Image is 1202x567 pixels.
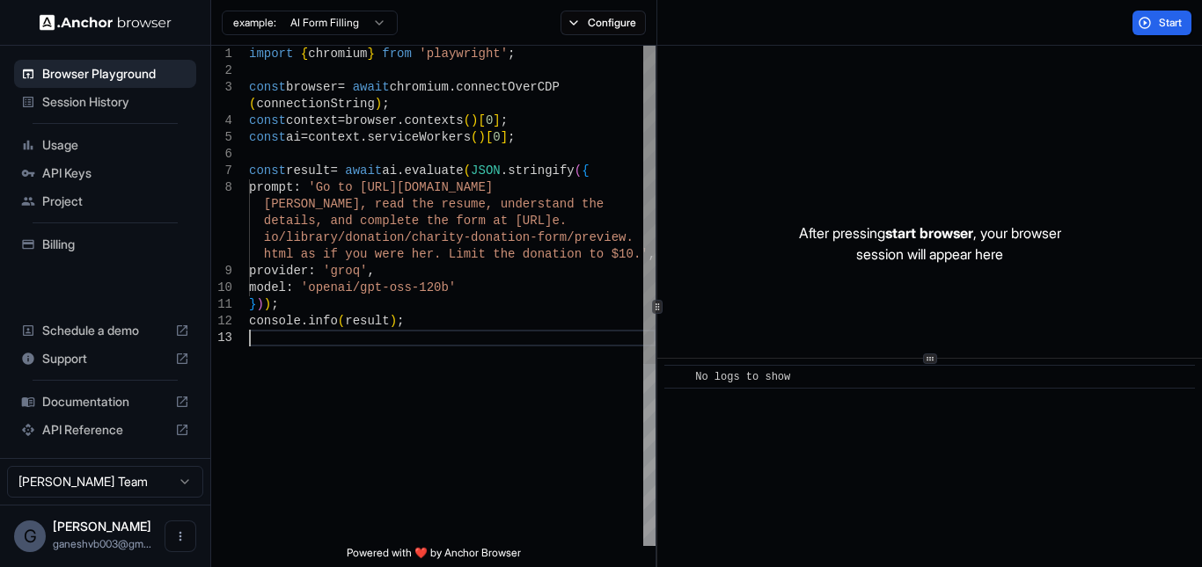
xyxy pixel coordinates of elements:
div: Billing [14,230,196,258]
span: ; [382,97,389,111]
span: . [397,113,404,127]
div: 13 [211,330,232,346]
span: : [286,280,293,294]
span: API Keys [42,164,189,182]
span: html as if you were her. Limit the donation to $10 [264,247,634,261]
span: ; [501,113,508,127]
span: ( [575,164,582,178]
span: 'Go to [URL][DOMAIN_NAME] [308,180,493,194]
span: connectOverCDP [456,80,560,94]
span: ) [478,130,485,144]
span: Ganesh Bhat [53,519,151,534]
div: 4 [211,113,232,129]
span: . [501,164,508,178]
span: ) [375,97,382,111]
span: ) [264,297,271,311]
span: ( [464,113,471,127]
span: ( [464,164,471,178]
span: ] [501,130,508,144]
span: io/library/donation/charity-donation-form/preview. [264,230,634,244]
div: 8 [211,179,232,196]
span: : [293,180,300,194]
span: ganeshvb003@gmail.com [53,537,151,550]
span: details, and complete the form at [URL] [264,214,553,228]
span: info [308,314,338,328]
span: context [308,130,360,144]
span: Project [42,193,189,210]
span: , [367,264,374,278]
div: Documentation [14,388,196,416]
span: = [338,80,345,94]
span: . [360,130,367,144]
div: 1 [211,46,232,62]
span: } [367,47,374,61]
span: . [397,164,404,178]
span: const [249,130,286,144]
span: .' [634,247,649,261]
span: chromium [390,80,449,94]
span: chromium [308,47,367,61]
span: evaluate [404,164,463,178]
span: 'groq' [323,264,367,278]
span: Usage [42,136,189,154]
span: 0 [493,130,500,144]
span: API Reference [42,421,168,439]
span: browser [345,113,397,127]
span: ​ [673,368,682,386]
span: = [330,164,337,178]
span: Billing [42,236,189,253]
div: 6 [211,146,232,163]
span: . [449,80,456,94]
div: Usage [14,131,196,159]
span: model [249,280,286,294]
span: { [582,164,589,178]
div: G [14,520,46,552]
span: No logs to show [695,371,790,383]
span: ( [249,97,256,111]
span: Session History [42,93,189,111]
span: connectionString [256,97,374,111]
span: [ [486,130,493,144]
div: 9 [211,263,232,280]
span: Powered with ❤️ by Anchor Browser [347,546,521,567]
span: . [301,314,308,328]
div: API Keys [14,159,196,187]
span: const [249,164,286,178]
span: ; [508,47,515,61]
span: Support [42,350,168,367]
span: [PERSON_NAME], read the resume, understand the [264,197,604,211]
span: = [338,113,345,127]
span: prompt [249,180,293,194]
div: 5 [211,129,232,146]
span: 0 [486,113,493,127]
span: browser [286,80,338,94]
span: ) [390,314,397,328]
span: : [308,264,315,278]
p: After pressing , your browser session will appear here [799,222,1061,265]
span: 'playwright' [419,47,508,61]
span: ; [271,297,278,311]
div: Schedule a demo [14,316,196,345]
span: Documentation [42,393,168,411]
span: ( [338,314,345,328]
img: Anchor Logo [40,14,172,31]
span: ) [256,297,263,311]
span: Start [1159,16,1184,30]
span: stringify [508,164,575,178]
span: ai [286,130,301,144]
span: result [286,164,330,178]
span: console [249,314,301,328]
span: start browser [885,224,973,242]
div: 11 [211,296,232,313]
span: } [249,297,256,311]
div: 7 [211,163,232,179]
span: ; [397,314,404,328]
div: Support [14,345,196,373]
span: const [249,80,286,94]
span: serviceWorkers [367,130,471,144]
span: { [301,47,308,61]
div: 2 [211,62,232,79]
span: result [345,314,389,328]
div: Session History [14,88,196,116]
span: = [301,130,308,144]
